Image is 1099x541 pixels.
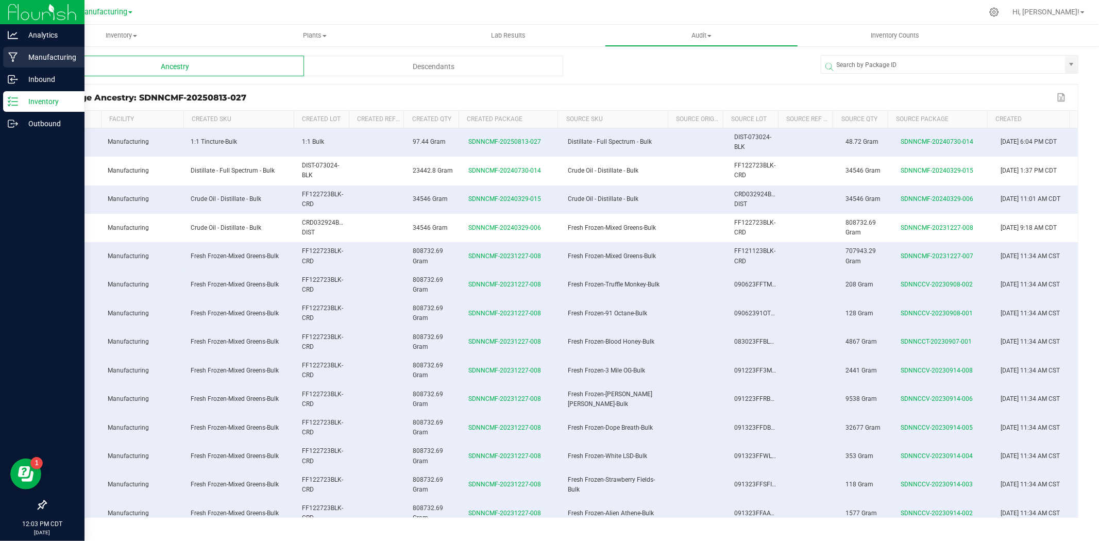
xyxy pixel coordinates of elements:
span: Fresh Frozen-Truffle Monkey-Bulk [568,281,660,288]
span: CRD032924BLK-DIST [735,191,781,208]
span: SDNNCMF-20240329-015 [901,167,974,174]
span: Manufacturing [108,452,149,460]
th: Source Ref Field [778,111,833,128]
span: SDNNCMF-20240730-014 [901,138,974,145]
span: [DATE] 11:34 AM CST [1001,281,1060,288]
span: 1:1 Bulk [302,138,324,145]
span: Manufacturing [78,8,127,16]
a: Plants [218,25,411,46]
span: 808732.69 Gram [413,362,443,379]
span: SDNNCMF-20231227-008 [468,252,541,260]
span: FF122723BLK-CRD [302,305,343,322]
span: SDNNCCV-20230914-008 [901,367,973,374]
span: [DATE] 11:34 AM CST [1001,367,1060,374]
span: FF122723BLK-CRD [302,504,343,521]
th: Source Lot [723,111,778,128]
span: Manufacturing [108,281,149,288]
inline-svg: Outbound [8,119,18,129]
p: [DATE] [5,529,80,536]
span: Hi, [PERSON_NAME]! [1012,8,1079,16]
span: 32677 Gram [846,424,881,431]
span: [DATE] 11:34 AM CST [1001,395,1060,402]
div: Package Ancestry: SDNNCMF-20250813-027 [54,93,1055,103]
span: SDNNCCV-20230914-004 [901,452,973,460]
span: Crude Oil - Distillate - Bulk [568,195,638,202]
span: Fresh Frozen-Mixed Greens-Bulk [191,481,279,488]
span: 808732.69 Gram [413,447,443,464]
span: Fresh Frozen-Dope Breath-Bulk [568,424,653,431]
span: Distillate - Full Spectrum - Bulk [568,138,652,145]
p: Outbound [18,117,80,130]
span: FF122723BLK-CRD [302,362,343,379]
span: Distillate - Full Spectrum - Bulk [191,167,275,174]
button: Export to Excel [1055,91,1070,104]
span: 1:1 Tincture-Bulk [191,138,237,145]
span: Fresh Frozen-Mixed Greens-Bulk [568,252,656,260]
span: [DATE] 11:34 AM CST [1001,481,1060,488]
span: [DATE] 11:34 AM CST [1001,252,1060,260]
span: 808732.69 Gram [413,476,443,493]
inline-svg: Manufacturing [8,52,18,62]
span: FF122723BLK-CRD [302,333,343,350]
span: SDNNCCT-20230907-001 [901,338,972,345]
span: Fresh Frozen-Mixed Greens-Bulk [191,310,279,317]
inline-svg: Analytics [8,30,18,40]
span: Fresh Frozen-Strawberry Fields-Bulk [568,476,655,493]
div: Descendants [304,56,563,76]
span: SDNNCCV-20230914-005 [901,424,973,431]
p: Analytics [18,29,80,41]
th: Source SKU [557,111,668,128]
span: [DATE] 6:04 PM CDT [1001,138,1057,145]
span: Manufacturing [108,395,149,402]
th: Created Ref Field [349,111,404,128]
inline-svg: Inbound [8,74,18,84]
span: 091223FFRBT601 [735,395,785,402]
span: FF122723BLK-CRD [302,419,343,436]
p: Manufacturing [18,51,80,63]
p: Inventory [18,95,80,108]
span: [DATE] 1:37 PM CDT [1001,167,1057,174]
iframe: Resource center [10,459,41,489]
span: 97.44 Gram [413,138,446,145]
span: Manufacturing [108,338,149,345]
span: FF122723BLK-CRD [735,219,776,236]
span: Fresh Frozen-Mixed Greens-Bulk [191,395,279,402]
span: Fresh Frozen-Mixed Greens-Bulk [191,424,279,431]
span: DIST-073024-BLK [302,162,339,179]
span: SDNNCMF-20231227-008 [468,481,541,488]
span: Fresh Frozen-Alien Athene-Bulk [568,510,654,517]
span: 808732.69 Gram [413,391,443,408]
span: SDNNCMF-20231227-008 [468,395,541,402]
th: Source Origin Harvests [668,111,723,128]
span: 128 Gram [846,310,873,317]
span: FF122723BLK-CRD [302,276,343,293]
span: 808732.69 Gram [413,305,443,322]
span: SDNNCMF-20231227-008 [468,310,541,317]
span: 083023FFBLHT101 [735,338,789,345]
th: Created Lot [294,111,349,128]
span: Fresh Frozen-91 Octane-Bulk [568,310,647,317]
th: Created Package [459,111,557,128]
span: [DATE] 11:34 AM CST [1001,452,1060,460]
span: 09062391OT802 [735,310,782,317]
span: [DATE] 11:34 AM CST [1001,310,1060,317]
span: Crude Oil - Distillate - Bulk [191,195,261,202]
span: [DATE] 11:34 AM CST [1001,510,1060,517]
span: Manufacturing [108,424,149,431]
span: FF122723BLK-CRD [302,391,343,408]
span: FF122723BLK-CRD [302,247,343,264]
span: Inventory [25,31,218,40]
span: SDNNCMF-20240329-006 [468,224,541,231]
span: 34546 Gram [846,167,881,174]
span: SDNNCCV-20230914-002 [901,510,973,517]
span: FF122723BLK-CRD [302,191,343,208]
span: SDNNCMF-20240329-015 [468,195,541,202]
span: SDNNCMF-20231227-008 [901,224,974,231]
span: FF122723BLK-CRD [302,447,343,464]
span: FF122723BLK-CRD [302,476,343,493]
span: SDNNCMF-20231227-007 [901,252,974,260]
span: Plants [218,31,411,40]
span: Manufacturing [108,224,149,231]
span: 808732.69 Gram [413,419,443,436]
span: 091323FFDBT601 [735,424,786,431]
